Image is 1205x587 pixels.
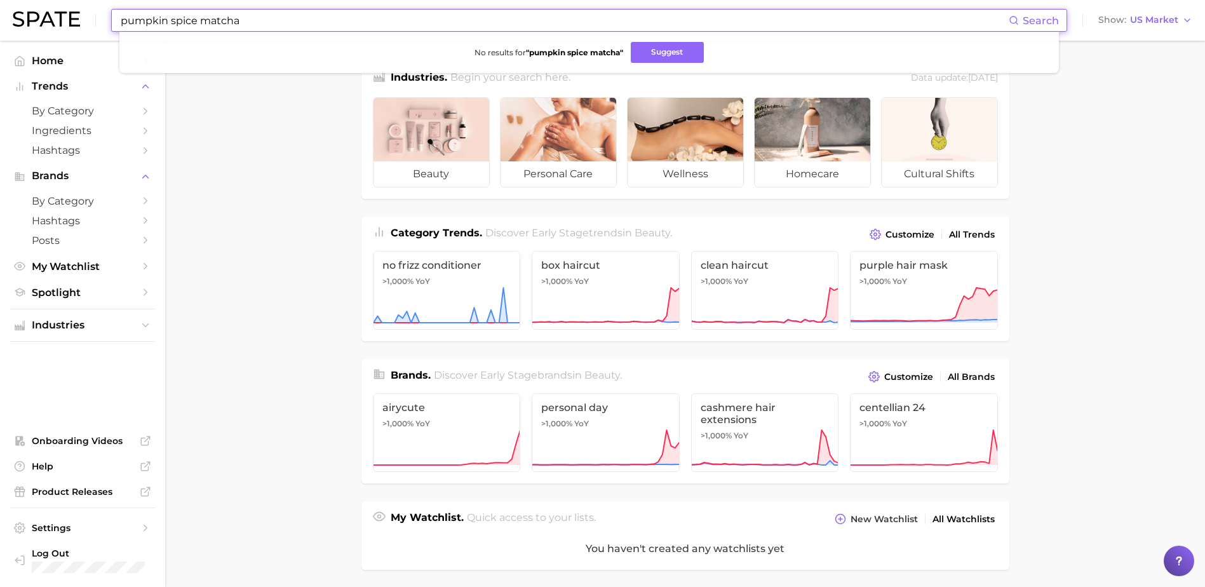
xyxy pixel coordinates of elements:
span: by Category [32,105,133,117]
span: No results for [475,48,623,57]
a: by Category [10,101,155,121]
span: YoY [892,419,907,429]
span: Hashtags [32,144,133,156]
span: homecare [755,161,870,187]
span: >1,000% [701,276,732,286]
span: personal care [501,161,616,187]
span: by Category [32,195,133,207]
button: ShowUS Market [1095,12,1195,29]
span: Hashtags [32,215,133,227]
a: Settings [10,518,155,537]
a: All Brands [945,368,998,386]
span: airycute [382,401,511,414]
a: Ingredients [10,121,155,140]
span: Spotlight [32,287,133,299]
span: All Brands [948,372,995,382]
span: YoY [415,276,430,287]
span: YoY [574,276,589,287]
a: personal care [500,97,617,187]
span: New Watchlist [851,514,918,525]
span: Log Out [32,548,166,559]
a: Hashtags [10,211,155,231]
span: Discover Early Stage brands in . [434,369,622,381]
span: Posts [32,234,133,246]
a: airycute>1,000% YoY [373,393,521,472]
span: Ingredients [32,125,133,137]
span: >1,000% [382,419,414,428]
a: centellian 24>1,000% YoY [850,393,998,472]
span: Help [32,461,133,472]
span: Industries [32,320,133,331]
span: >1,000% [382,276,414,286]
span: YoY [734,431,748,441]
span: Discover Early Stage trends in . [485,227,672,239]
span: personal day [541,401,670,414]
span: US Market [1130,17,1178,24]
a: homecare [754,97,871,187]
span: cashmere hair extensions [701,401,830,426]
h2: Begin your search here. [450,70,570,87]
button: New Watchlist [831,510,920,528]
a: beauty [373,97,490,187]
span: >1,000% [541,419,572,428]
span: clean haircut [701,259,830,271]
span: Customize [885,229,934,240]
a: Posts [10,231,155,250]
a: wellness [627,97,744,187]
h2: Quick access to your lists. [467,510,596,528]
span: >1,000% [541,276,572,286]
a: All Watchlists [929,511,998,528]
span: Trends [32,81,133,92]
span: Home [32,55,133,67]
a: Home [10,51,155,71]
span: beauty [635,227,670,239]
button: Brands [10,166,155,186]
span: YoY [574,419,589,429]
a: Hashtags [10,140,155,160]
span: no frizz conditioner [382,259,511,271]
button: Customize [865,368,936,386]
span: YoY [892,276,907,287]
span: >1,000% [701,431,732,440]
span: beauty [374,161,489,187]
img: SPATE [13,11,80,27]
span: >1,000% [859,419,891,428]
a: personal day>1,000% YoY [532,393,680,472]
button: Customize [866,226,937,243]
a: My Watchlist [10,257,155,276]
a: All Trends [946,226,998,243]
span: All Watchlists [932,514,995,525]
span: box haircut [541,259,670,271]
a: Product Releases [10,482,155,501]
span: cultural shifts [882,161,997,187]
strong: " pumpkin spice matcha " [526,48,623,57]
span: YoY [734,276,748,287]
div: You haven't created any watchlists yet [361,528,1009,570]
a: clean haircut>1,000% YoY [691,251,839,330]
a: no frizz conditioner>1,000% YoY [373,251,521,330]
span: YoY [415,419,430,429]
a: Spotlight [10,283,155,302]
span: All Trends [949,229,995,240]
button: Trends [10,77,155,96]
span: >1,000% [859,276,891,286]
input: Search here for a brand, industry, or ingredient [119,10,1009,31]
span: Product Releases [32,486,133,497]
button: Suggest [631,42,704,63]
span: centellian 24 [859,401,988,414]
span: My Watchlist [32,260,133,273]
span: Settings [32,522,133,534]
span: Brands [32,170,133,182]
a: cultural shifts [881,97,998,187]
button: Industries [10,316,155,335]
span: Search [1023,15,1059,27]
span: Customize [884,372,933,382]
a: box haircut>1,000% YoY [532,251,680,330]
span: purple hair mask [859,259,988,271]
h1: Industries. [391,70,447,87]
span: Category Trends . [391,227,482,239]
h1: My Watchlist. [391,510,464,528]
a: Log out. Currently logged in with e-mail christine.kappner@mane.com. [10,544,155,577]
span: wellness [628,161,743,187]
div: Data update: [DATE] [911,70,998,87]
